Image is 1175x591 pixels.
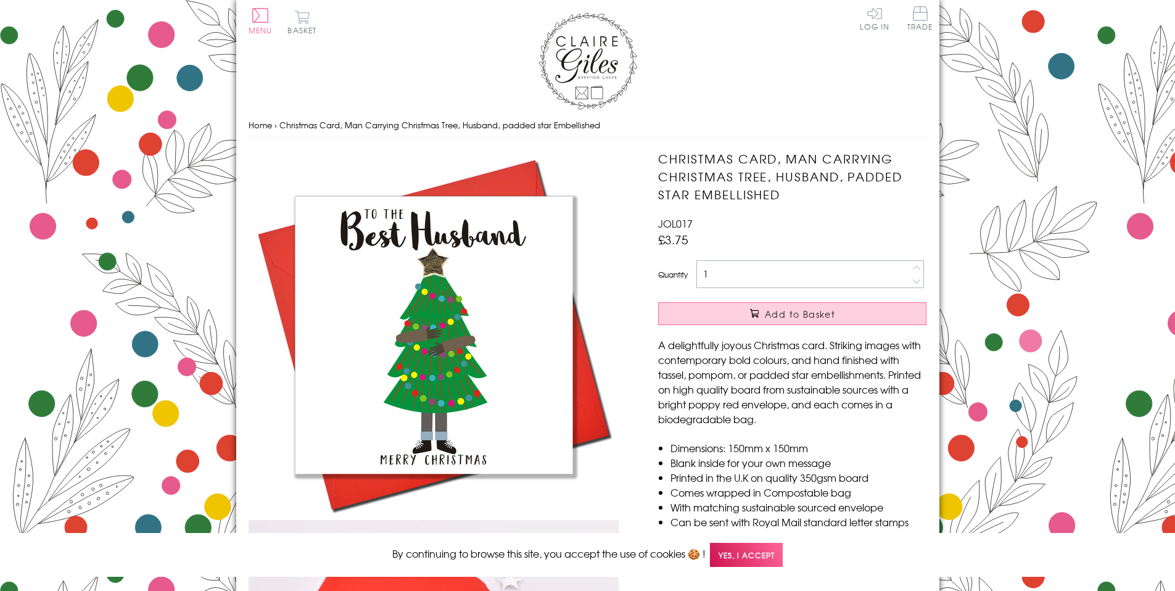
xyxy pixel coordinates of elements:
[658,302,926,325] button: Add to Basket
[670,455,926,470] li: Blank inside for your own message
[670,485,926,500] li: Comes wrapped in Compostable bag
[658,216,693,231] span: JOL017
[249,150,619,520] img: Christmas Card, Man Carrying Christmas Tree, Husband, padded star Embellished
[670,440,926,455] li: Dimensions: 150mm x 150mm
[907,6,933,33] a: Trade
[658,269,688,280] label: Quantity
[907,6,933,30] span: Trade
[249,113,927,138] nav: breadcrumbs
[286,10,320,34] button: Basket
[670,515,926,529] li: Can be sent with Royal Mail standard letter stamps
[860,6,889,30] a: Log In
[710,543,783,567] span: Yes, I accept
[249,25,273,36] span: Menu
[538,12,637,110] img: Claire Giles Greetings Cards
[765,308,835,320] span: Add to Basket
[279,119,600,131] span: Christmas Card, Man Carrying Christmas Tree, Husband, padded star Embellished
[670,500,926,515] li: With matching sustainable sourced envelope
[249,8,273,34] button: Menu
[249,119,272,131] a: Home
[658,150,926,203] h1: Christmas Card, Man Carrying Christmas Tree, Husband, padded star Embellished
[274,119,277,131] span: ›
[670,470,926,485] li: Printed in the U.K on quality 350gsm board
[658,337,926,426] p: A delightfully joyous Christmas card. Striking images with contemporary bold colours, and hand fi...
[658,231,688,248] span: £3.75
